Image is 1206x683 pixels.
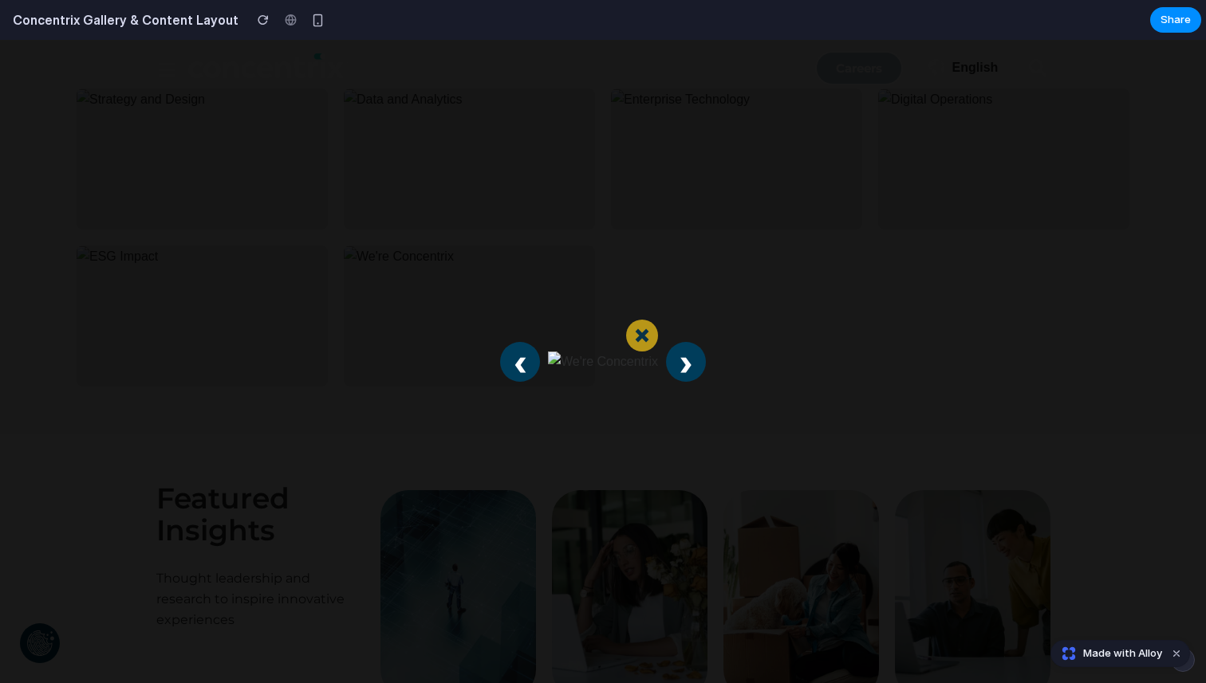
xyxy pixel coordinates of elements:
span: Made with Alloy [1083,646,1162,661]
img: We're Concentrix [548,312,658,332]
span: Share [1161,12,1191,28]
button: Close [626,280,658,312]
button: Next [666,302,706,342]
h2: Concentrix Gallery & Content Layout [6,10,238,29]
button: Previous [500,302,540,342]
a: Made with Alloy [1051,646,1164,661]
button: Share [1150,7,1201,33]
button: Dismiss watermark [1167,644,1186,663]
